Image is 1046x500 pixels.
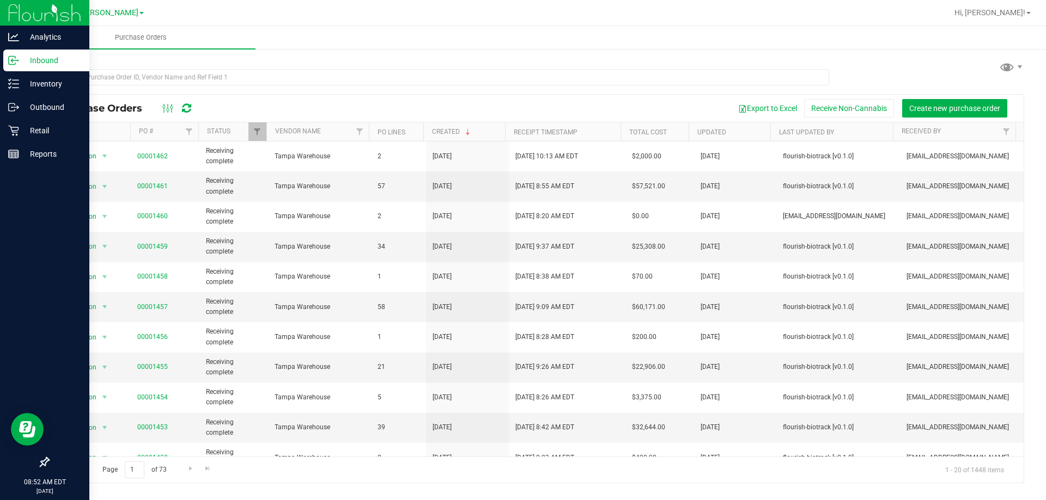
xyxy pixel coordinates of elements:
[378,332,419,342] span: 1
[8,32,19,42] inline-svg: Analytics
[19,147,84,161] p: Reports
[180,122,198,141] a: Filter
[275,242,364,252] span: Tampa Warehouse
[19,54,84,67] p: Inbound
[907,211,1017,221] span: [EMAIL_ADDRESS][DOMAIN_NAME]
[378,302,419,312] span: 58
[98,420,111,435] span: select
[206,206,261,227] span: Receiving complete
[433,362,452,372] span: [DATE]
[779,128,834,136] a: Last Updated By
[433,211,452,221] span: [DATE]
[378,151,419,162] span: 2
[632,392,661,403] span: $3,375.00
[433,453,452,463] span: [DATE]
[907,271,1017,282] span: [EMAIL_ADDRESS][DOMAIN_NAME]
[206,326,261,347] span: Receiving complete
[433,181,452,192] span: [DATE]
[206,357,261,378] span: Receiving complete
[515,242,574,252] span: [DATE] 9:37 AM EDT
[515,211,574,221] span: [DATE] 8:20 AM EDT
[783,151,893,162] span: flourish-biotrack [v0.1.0]
[275,302,364,312] span: Tampa Warehouse
[206,267,261,287] span: Receiving complete
[98,360,111,375] span: select
[137,393,168,401] a: 00001454
[26,26,256,49] a: Purchase Orders
[48,69,829,85] input: Search Purchase Order ID, Vendor Name and Ref Field 1
[433,422,452,433] span: [DATE]
[275,332,364,342] span: Tampa Warehouse
[433,271,452,282] span: [DATE]
[98,179,111,194] span: select
[378,242,419,252] span: 34
[907,242,1017,252] span: [EMAIL_ADDRESS][DOMAIN_NAME]
[632,453,656,463] span: $400.00
[697,128,726,136] a: Updated
[515,302,574,312] span: [DATE] 9:09 AM EDT
[93,461,175,478] span: Page of 73
[78,8,138,17] span: [PERSON_NAME]
[515,271,574,282] span: [DATE] 8:38 AM EDT
[275,211,364,221] span: Tampa Warehouse
[632,422,665,433] span: $32,644.00
[701,271,720,282] span: [DATE]
[8,102,19,113] inline-svg: Outbound
[632,332,656,342] span: $200.00
[137,454,168,461] a: 00001452
[137,273,168,280] a: 00001458
[378,453,419,463] span: 2
[206,236,261,257] span: Receiving complete
[275,453,364,463] span: Tampa Warehouse
[907,302,1017,312] span: [EMAIL_ADDRESS][DOMAIN_NAME]
[907,151,1017,162] span: [EMAIL_ADDRESS][DOMAIN_NAME]
[632,271,653,282] span: $70.00
[98,209,111,224] span: select
[907,362,1017,372] span: [EMAIL_ADDRESS][DOMAIN_NAME]
[98,149,111,164] span: select
[137,212,168,220] a: 00001460
[701,302,720,312] span: [DATE]
[378,422,419,433] span: 39
[783,332,893,342] span: flourish-biotrack [v0.1.0]
[137,303,168,311] a: 00001457
[907,453,1017,463] span: [EMAIL_ADDRESS][DOMAIN_NAME]
[515,392,574,403] span: [DATE] 8:26 AM EDT
[275,181,364,192] span: Tampa Warehouse
[206,176,261,196] span: Receiving complete
[902,99,1007,118] button: Create new purchase order
[378,392,419,403] span: 5
[632,211,649,221] span: $0.00
[19,124,84,137] p: Retail
[907,422,1017,433] span: [EMAIL_ADDRESS][DOMAIN_NAME]
[137,423,168,431] a: 00001453
[701,422,720,433] span: [DATE]
[19,77,84,90] p: Inventory
[433,151,452,162] span: [DATE]
[433,332,452,342] span: [DATE]
[137,363,168,371] a: 00001455
[936,461,1013,478] span: 1 - 20 of 1448 items
[275,422,364,433] span: Tampa Warehouse
[98,299,111,314] span: select
[731,99,804,118] button: Export to Excel
[137,243,168,250] a: 00001459
[515,332,574,342] span: [DATE] 8:28 AM EDT
[275,127,321,135] a: Vendor Name
[907,392,1017,403] span: [EMAIL_ADDRESS][DOMAIN_NAME]
[783,392,893,403] span: flourish-biotrack [v0.1.0]
[248,122,266,141] a: Filter
[206,447,261,468] span: Receiving complete
[11,413,44,446] iframe: Resource center
[206,387,261,408] span: Receiving complete
[350,122,368,141] a: Filter
[8,55,19,66] inline-svg: Inbound
[139,127,153,135] a: PO #
[515,151,578,162] span: [DATE] 10:13 AM EDT
[433,242,452,252] span: [DATE]
[19,101,84,114] p: Outbound
[378,211,419,221] span: 2
[629,128,667,136] a: Total Cost
[8,78,19,89] inline-svg: Inventory
[137,333,168,341] a: 00001456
